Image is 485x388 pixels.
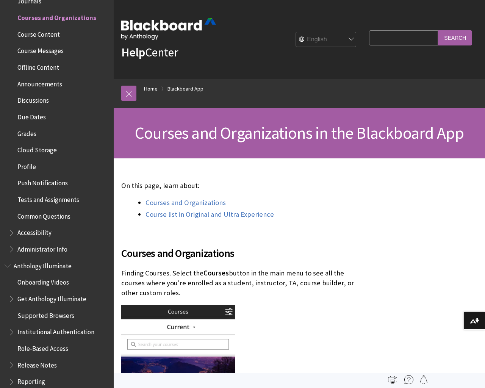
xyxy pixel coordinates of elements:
[17,359,56,369] span: Release Notes
[167,84,203,94] a: Blackboard App
[17,342,68,352] span: Role-Based Access
[296,32,357,47] select: Site Language Selector
[17,293,86,303] span: Get Anthology Illuminate
[17,45,63,55] span: Course Messages
[419,375,428,384] img: Follow this page
[17,111,45,121] span: Due Dates
[121,268,365,298] p: Finding Courses. Select the button in the main menu to see all the courses where you're enrolled ...
[17,177,67,187] span: Push Notifications
[144,84,158,94] a: Home
[17,375,45,386] span: Reporting
[404,375,413,384] img: More help
[17,276,69,286] span: Onboarding Videos
[17,193,79,203] span: Tests and Assignments
[17,243,67,253] span: Administrator Info
[121,181,365,191] p: On this page, learn about:
[17,94,48,104] span: Discussions
[388,375,397,384] img: Print
[135,122,464,143] span: Courses and Organizations in the Blackboard App
[17,227,51,237] span: Accessibility
[17,127,36,138] span: Grades
[13,260,71,270] span: Anthology Illuminate
[121,245,365,261] span: Courses and Organizations
[17,160,36,171] span: Profile
[17,309,74,319] span: Supported Browsers
[145,198,226,207] a: Courses and Organizations
[17,326,94,336] span: Institutional Authentication
[203,269,229,277] span: Courses
[17,28,59,38] span: Course Content
[121,45,178,60] a: HelpCenter
[17,61,59,71] span: Offline Content
[17,11,96,22] span: Courses and Organizations
[121,18,216,40] img: Blackboard by Anthology
[121,45,145,60] strong: Help
[17,210,70,220] span: Common Questions
[438,30,472,45] input: Search
[17,78,62,88] span: Announcements
[17,144,56,154] span: Cloud Storage
[145,210,274,219] a: Course list in Original and Ultra Experience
